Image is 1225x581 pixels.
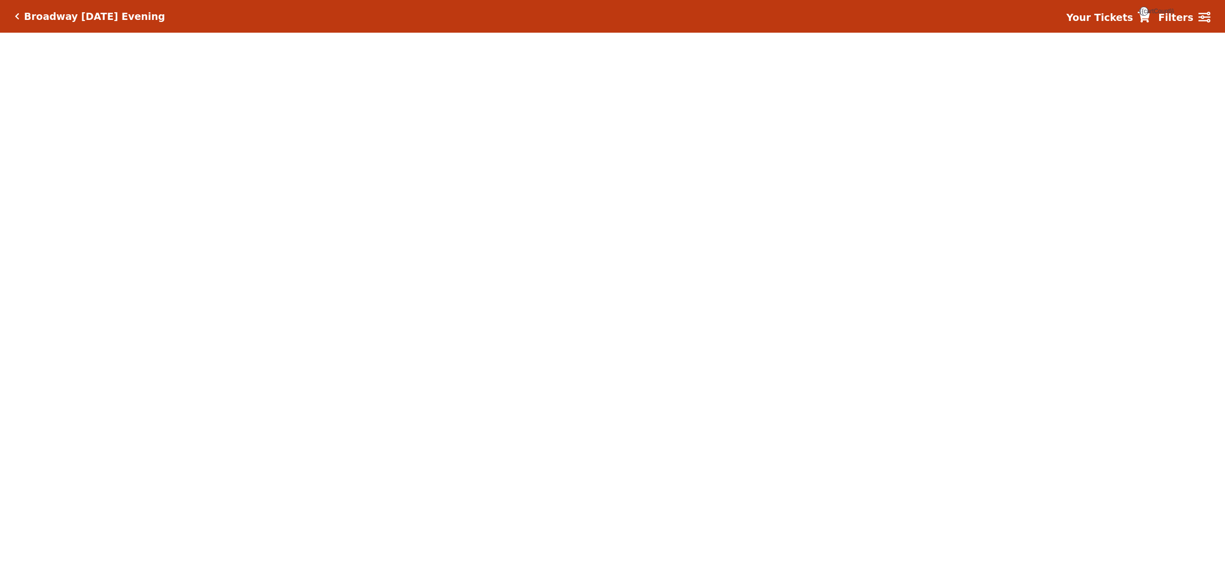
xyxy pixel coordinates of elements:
a: Filters [1158,10,1210,25]
h5: Broadway [DATE] Evening [24,11,165,22]
strong: Your Tickets [1066,12,1133,23]
a: Click here to go back to filters [15,13,19,20]
a: Your Tickets {{cartCount}} [1066,10,1150,25]
strong: Filters [1158,12,1193,23]
span: {{cartCount}} [1139,7,1148,16]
